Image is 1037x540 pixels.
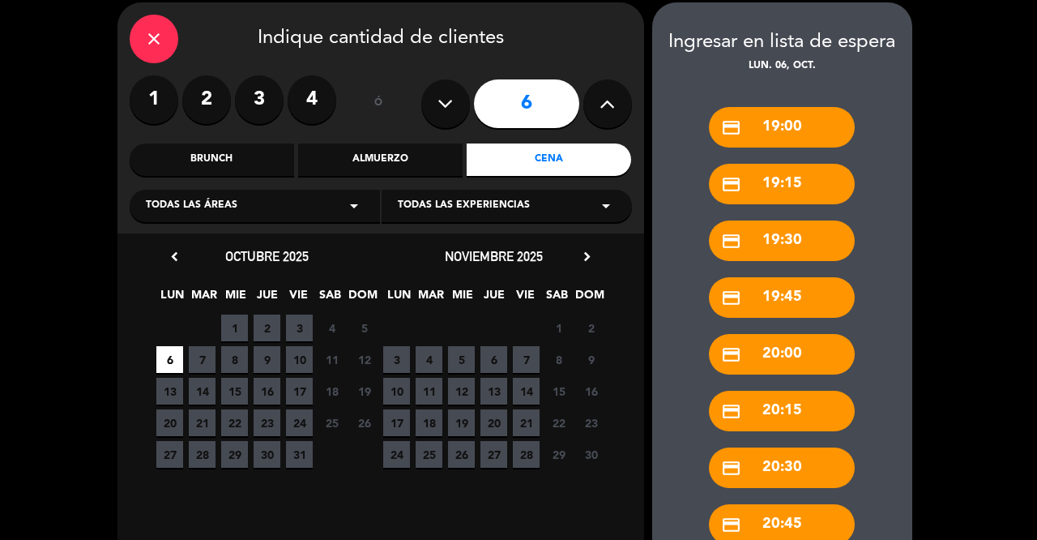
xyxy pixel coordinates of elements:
span: 2 [254,315,280,341]
span: 8 [221,346,248,373]
span: 19 [351,378,378,405]
span: 11 [416,378,442,405]
label: 2 [182,75,231,124]
span: 13 [156,378,183,405]
span: 2 [578,315,604,341]
span: 25 [416,441,442,468]
span: MAR [190,285,217,312]
i: credit_card [721,345,741,365]
span: DOM [348,285,375,312]
i: credit_card [721,515,741,535]
span: 30 [578,441,604,468]
div: Ingresar en lista de espera [652,27,912,58]
span: 20 [480,409,507,436]
span: 9 [578,346,604,373]
span: 27 [480,441,507,468]
span: 30 [254,441,280,468]
span: 22 [221,409,248,436]
span: 6 [156,346,183,373]
span: 28 [189,441,216,468]
span: 24 [383,441,410,468]
span: 9 [254,346,280,373]
span: MIE [222,285,249,312]
span: 26 [351,409,378,436]
span: 26 [448,441,475,468]
span: Todas las áreas [146,198,237,214]
span: 16 [578,378,604,405]
span: 19 [448,409,475,436]
span: MAR [417,285,444,312]
span: 14 [189,378,216,405]
span: 13 [480,378,507,405]
span: 21 [513,409,540,436]
div: 19:00 [709,107,855,148]
i: chevron_right [578,248,595,265]
div: 20:15 [709,391,855,431]
span: SAB [544,285,570,312]
span: JUE [254,285,280,312]
span: 21 [189,409,216,436]
span: 12 [448,378,475,405]
span: SAB [317,285,344,312]
div: ó [352,75,405,132]
div: Almuerzo [298,144,463,176]
span: 14 [513,378,540,405]
i: arrow_drop_down [344,196,364,216]
span: DOM [575,285,602,312]
div: 19:45 [709,277,855,318]
i: credit_card [721,288,741,308]
span: 28 [513,441,540,468]
label: 4 [288,75,336,124]
span: octubre 2025 [225,248,309,264]
span: 1 [221,315,248,341]
i: credit_card [721,401,741,422]
span: 31 [286,441,313,468]
div: lun. 06, oct. [652,58,912,75]
span: 17 [286,378,313,405]
span: VIE [512,285,539,312]
i: credit_card [721,118,741,138]
span: 15 [221,378,248,405]
span: 23 [254,409,280,436]
span: 1 [545,315,572,341]
span: 16 [254,378,280,405]
span: JUE [480,285,507,312]
span: noviembre 2025 [445,248,543,264]
span: 8 [545,346,572,373]
span: 10 [383,378,410,405]
span: 22 [545,409,572,436]
span: MIE [449,285,476,312]
span: 5 [351,315,378,341]
div: Brunch [130,144,294,176]
i: chevron_left [166,248,183,265]
span: 5 [448,346,475,373]
span: 12 [351,346,378,373]
span: 17 [383,409,410,436]
span: 24 [286,409,313,436]
span: LUN [159,285,186,312]
span: 29 [221,441,248,468]
span: 4 [416,346,442,373]
span: 3 [286,315,313,341]
div: 19:15 [709,164,855,204]
span: 7 [189,346,216,373]
div: 20:00 [709,334,855,375]
div: 20:30 [709,448,855,488]
span: 7 [513,346,540,373]
i: credit_card [721,174,741,195]
span: LUN [386,285,412,312]
span: 6 [480,346,507,373]
i: credit_card [721,458,741,478]
span: VIE [285,285,312,312]
div: Cena [467,144,631,176]
i: close [144,29,164,49]
span: Todas las experiencias [398,198,530,214]
span: 4 [318,315,345,341]
span: 27 [156,441,183,468]
span: 23 [578,409,604,436]
span: 20 [156,409,183,436]
i: credit_card [721,231,741,251]
span: 18 [318,378,345,405]
span: 29 [545,441,572,468]
label: 3 [235,75,284,124]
